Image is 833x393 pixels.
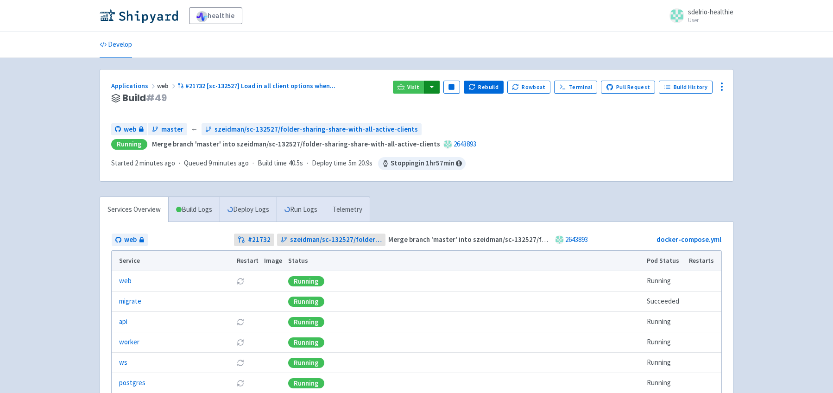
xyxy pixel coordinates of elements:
[388,235,676,244] strong: Merge branch 'master' into szeidman/sc-132527/folder-sharing-share-with-all-active-clients
[325,197,370,222] a: Telemetry
[656,235,721,244] a: docker-compose.yml
[288,358,324,368] div: Running
[100,32,132,58] a: Develop
[554,81,597,94] a: Terminal
[288,337,324,348] div: Running
[111,139,147,150] div: Running
[407,83,419,91] span: Visit
[148,123,187,136] a: master
[122,93,167,103] span: Build
[208,158,249,167] time: 9 minutes ago
[261,251,285,271] th: Image
[237,359,244,367] button: Restart pod
[169,197,220,222] a: Build Logs
[237,318,244,326] button: Restart pod
[277,197,325,222] a: Run Logs
[152,139,440,148] strong: Merge branch 'master' into szeidman/sc-132527/folder-sharing-share-with-all-active-clients
[124,124,136,135] span: web
[644,251,686,271] th: Pod Status
[454,139,476,148] a: 2643893
[100,197,168,222] a: Services Overview
[100,8,178,23] img: Shipyard logo
[644,312,686,332] td: Running
[288,276,324,286] div: Running
[565,235,588,244] a: 2643893
[248,235,271,245] strong: # 21732
[258,158,287,169] span: Build time
[111,82,157,90] a: Applications
[119,276,132,286] a: web
[237,339,244,346] button: Restart pod
[111,158,175,167] span: Started
[688,17,733,23] small: User
[288,378,324,388] div: Running
[644,353,686,373] td: Running
[146,91,167,104] span: # 49
[664,8,733,23] a: sdelrio-healthie User
[119,378,145,388] a: postgres
[277,234,386,246] a: szeidman/sc-132527/folder-sharing-share-with-all-active-clients
[135,158,175,167] time: 2 minutes ago
[157,82,177,90] span: web
[111,157,466,170] div: · · ·
[112,234,148,246] a: web
[507,81,551,94] button: Rowboat
[111,123,147,136] a: web
[112,251,233,271] th: Service
[233,251,261,271] th: Restart
[220,197,277,222] a: Deploy Logs
[290,235,382,245] span: szeidman/sc-132527/folder-sharing-share-with-all-active-clients
[119,357,127,368] a: ws
[191,124,198,135] span: ←
[185,82,335,90] span: #21732 [sc-132527] Load in all client options when ...
[443,81,460,94] button: Pause
[215,124,418,135] span: szeidman/sc-132527/folder-sharing-share-with-all-active-clients
[464,81,504,94] button: Rebuild
[686,251,721,271] th: Restarts
[119,337,139,348] a: worker
[348,158,372,169] span: 5m 20.9s
[119,317,127,327] a: api
[288,297,324,307] div: Running
[202,123,422,136] a: szeidman/sc-132527/folder-sharing-share-with-all-active-clients
[644,292,686,312] td: Succeeded
[289,158,303,169] span: 40.5s
[312,158,347,169] span: Deploy time
[124,235,137,245] span: web
[288,317,324,327] div: Running
[184,158,249,167] span: Queued
[659,81,713,94] a: Build History
[119,296,141,307] a: migrate
[234,234,274,246] a: #21732
[161,124,183,135] span: master
[644,271,686,292] td: Running
[378,157,466,170] span: Stopping in 1 hr 57 min
[237,380,244,387] button: Restart pod
[177,82,337,90] a: #21732 [sc-132527] Load in all client options when...
[237,278,244,285] button: Restart pod
[644,332,686,353] td: Running
[189,7,242,24] a: healthie
[601,81,655,94] a: Pull Request
[285,251,644,271] th: Status
[688,7,733,16] span: sdelrio-healthie
[393,81,424,94] a: Visit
